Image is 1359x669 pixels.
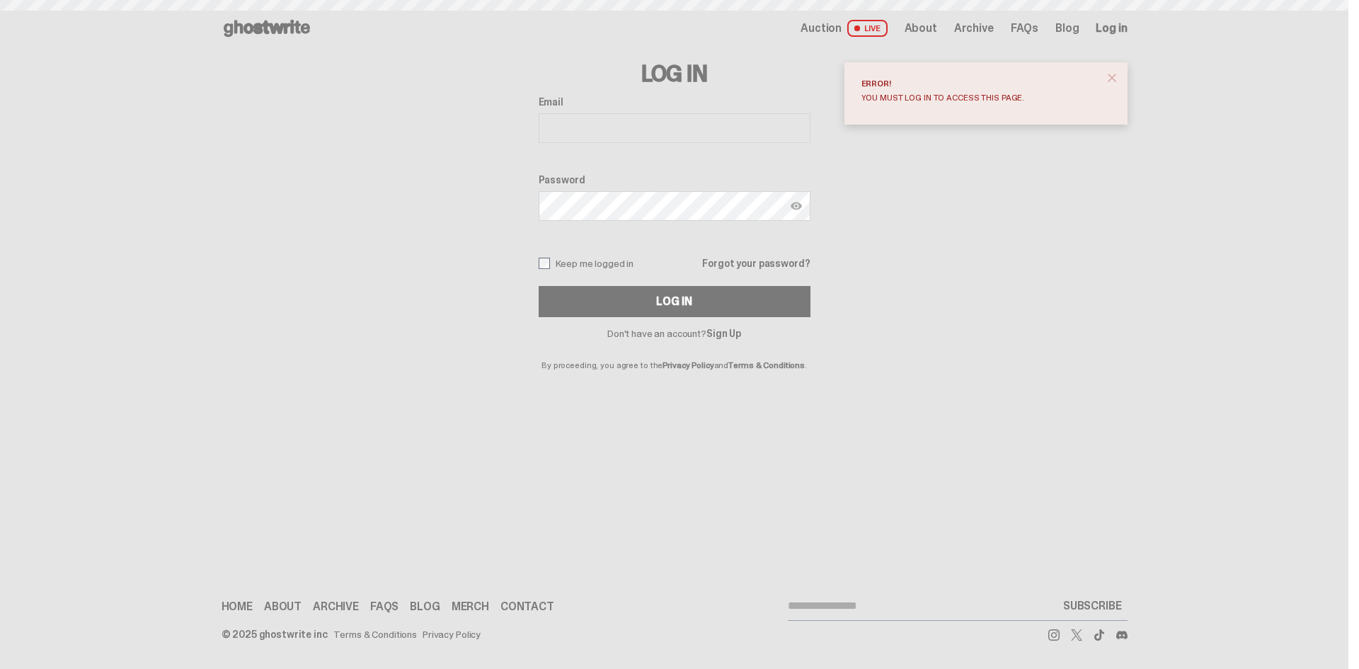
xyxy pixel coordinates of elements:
[1011,23,1038,34] a: FAQs
[313,601,359,612] a: Archive
[954,23,994,34] a: Archive
[539,96,810,108] label: Email
[791,200,802,212] img: Show password
[702,258,810,268] a: Forgot your password?
[663,360,713,371] a: Privacy Policy
[410,601,440,612] a: Blog
[656,296,692,307] div: Log In
[847,20,888,37] span: LIVE
[539,62,810,85] h3: Log In
[801,23,842,34] span: Auction
[539,286,810,317] button: Log In
[222,629,328,639] div: © 2025 ghostwrite inc
[728,360,805,371] a: Terms & Conditions
[539,258,550,269] input: Keep me logged in
[370,601,398,612] a: FAQs
[539,258,634,269] label: Keep me logged in
[1057,592,1128,620] button: SUBSCRIBE
[539,328,810,338] p: Don't have an account?
[1055,23,1079,34] a: Blog
[801,20,887,37] a: Auction LIVE
[333,629,417,639] a: Terms & Conditions
[423,629,481,639] a: Privacy Policy
[1096,23,1127,34] a: Log in
[452,601,489,612] a: Merch
[1099,65,1125,91] button: close
[706,327,741,340] a: Sign Up
[861,93,1099,102] div: You must log in to access this page.
[905,23,937,34] a: About
[500,601,554,612] a: Contact
[222,601,253,612] a: Home
[861,79,1099,88] div: Error!
[539,338,810,370] p: By proceeding, you agree to the and .
[539,174,810,185] label: Password
[264,601,302,612] a: About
